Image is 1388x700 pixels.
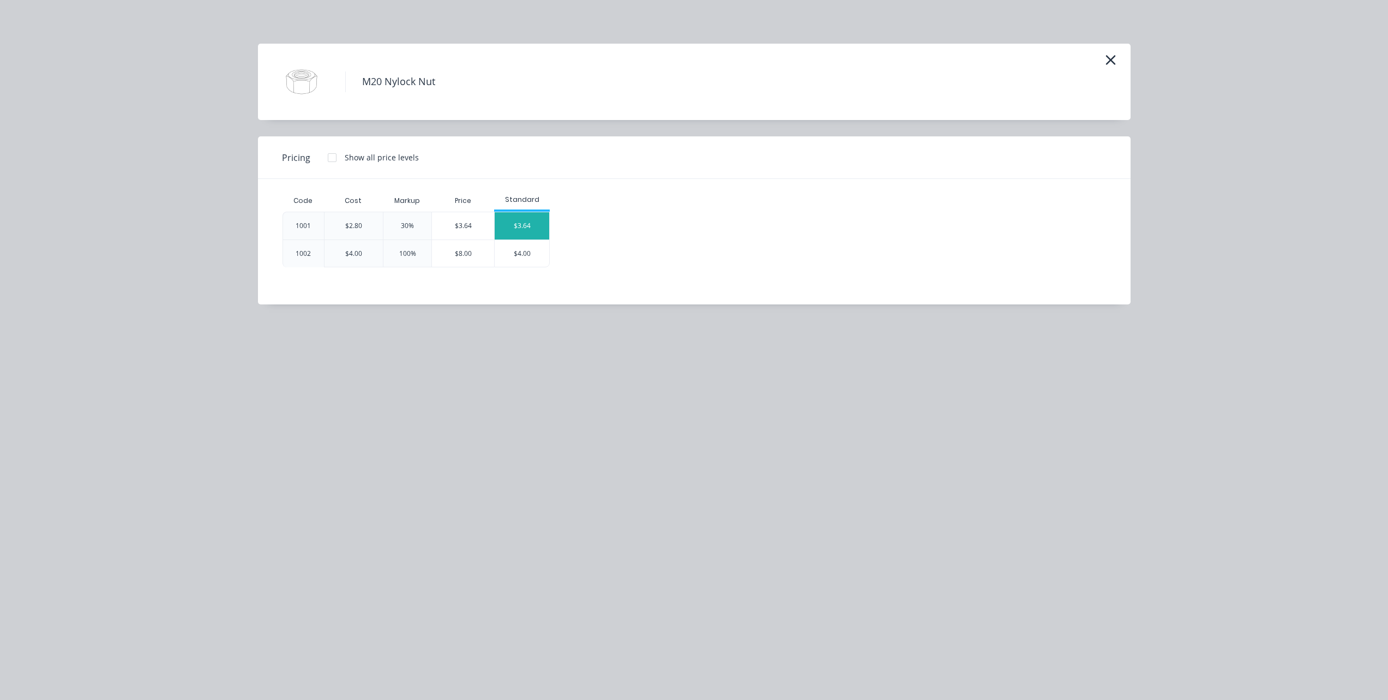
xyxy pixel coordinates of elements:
div: Markup [383,190,431,212]
div: 1002 [296,249,311,259]
img: M20 Nylock Nut [274,55,329,109]
span: Pricing [282,151,310,164]
div: 1001 [296,221,311,231]
div: Show all price levels [345,152,419,163]
div: $2.80 [345,221,362,231]
h4: M20 Nylock Nut [345,71,452,92]
div: Code [285,187,321,214]
div: 30% [401,221,414,231]
div: $4.00 [345,249,362,259]
div: Price [431,190,494,212]
div: Cost [324,190,383,212]
div: Standard [494,195,550,205]
div: 100% [399,249,416,259]
div: $3.64 [432,212,494,240]
div: $3.64 [495,212,549,240]
div: $4.00 [495,240,549,267]
div: $8.00 [432,240,494,267]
